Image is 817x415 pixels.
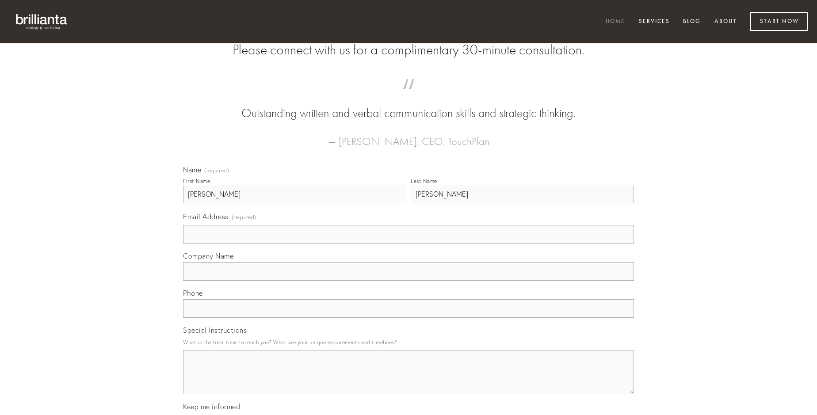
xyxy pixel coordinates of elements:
[411,178,437,184] div: Last Name
[232,211,256,223] span: (required)
[183,289,203,297] span: Phone
[183,402,240,411] span: Keep me informed
[183,326,247,335] span: Special Instructions
[183,42,634,58] h2: Please connect with us for a complimentary 30-minute consultation.
[183,178,210,184] div: First Name
[204,168,229,173] span: (required)
[197,88,620,122] blockquote: Outstanding written and verbal communication skills and strategic thinking.
[677,15,706,29] a: Blog
[750,12,808,31] a: Start Now
[183,336,634,348] p: What is the best time to reach you? What are your unique requirements and timelines?
[633,15,676,29] a: Services
[709,15,743,29] a: About
[183,212,229,221] span: Email Address
[183,165,201,174] span: Name
[9,9,75,34] img: brillianta - research, strategy, marketing
[197,122,620,150] figcaption: — [PERSON_NAME], CEO, TouchPlan
[197,88,620,105] span: “
[600,15,631,29] a: Home
[183,251,233,260] span: Company Name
